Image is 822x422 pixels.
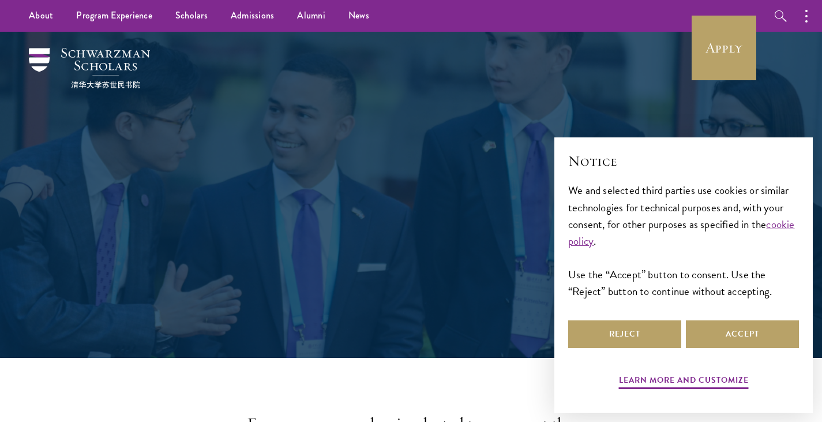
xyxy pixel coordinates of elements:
[568,320,681,348] button: Reject
[568,216,795,249] a: cookie policy
[568,151,799,171] h2: Notice
[619,373,749,391] button: Learn more and customize
[29,48,150,88] img: Schwarzman Scholars
[568,182,799,299] div: We and selected third parties use cookies or similar technologies for technical purposes and, wit...
[692,16,756,80] a: Apply
[686,320,799,348] button: Accept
